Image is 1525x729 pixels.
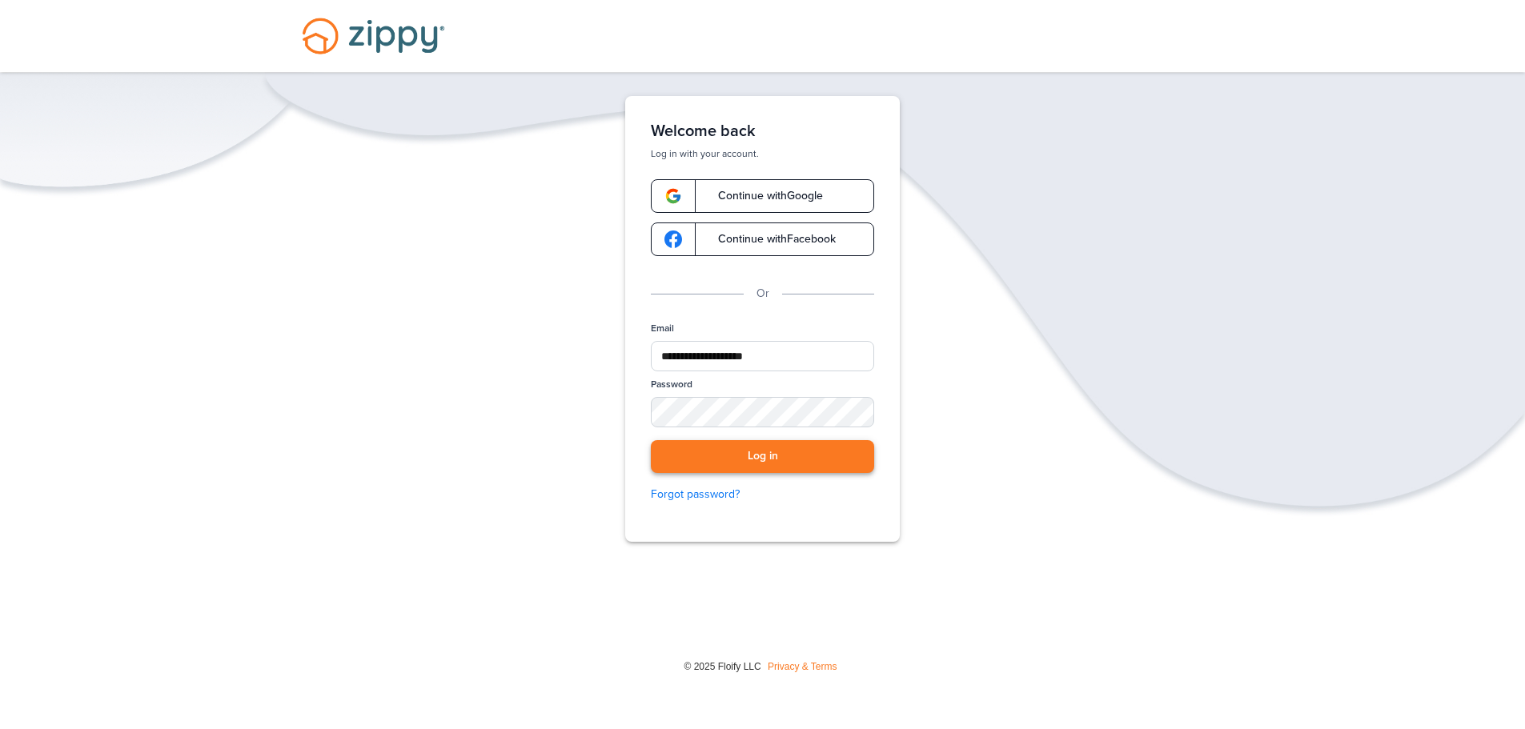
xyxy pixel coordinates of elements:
span: © 2025 Floify LLC [684,661,760,672]
label: Password [651,378,692,391]
p: Log in with your account. [651,147,874,160]
span: Continue with Facebook [702,234,836,245]
a: Privacy & Terms [768,661,837,672]
img: google-logo [664,187,682,205]
input: Password [651,397,874,427]
h1: Welcome back [651,122,874,141]
a: google-logoContinue withFacebook [651,222,874,256]
button: Log in [651,440,874,473]
a: google-logoContinue withGoogle [651,179,874,213]
img: google-logo [664,230,682,248]
span: Continue with Google [702,190,823,202]
a: Forgot password? [651,486,874,503]
input: Email [651,341,874,371]
label: Email [651,322,674,335]
p: Or [756,285,769,302]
